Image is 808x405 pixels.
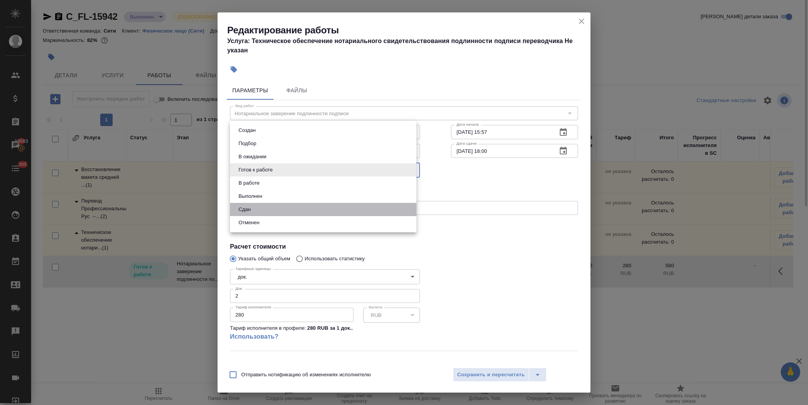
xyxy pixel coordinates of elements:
button: Подбор [236,139,259,148]
button: Создан [236,126,258,135]
button: В ожидании [236,152,269,161]
button: В работе [236,179,262,187]
button: Готов к работе [236,166,275,174]
button: Выполнен [236,192,265,201]
button: Сдан [236,205,253,214]
button: Отменен [236,218,262,227]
